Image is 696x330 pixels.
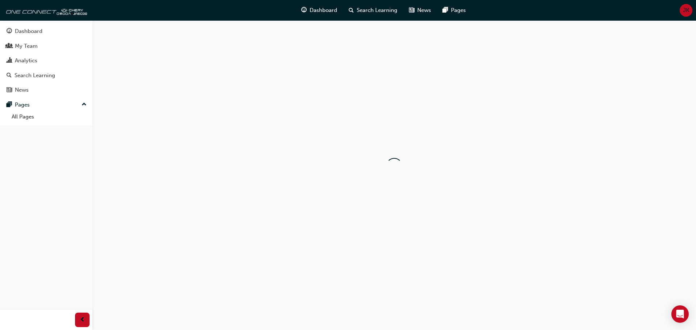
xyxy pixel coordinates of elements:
a: Search Learning [3,69,90,82]
div: News [15,86,29,94]
a: pages-iconPages [437,3,472,18]
button: Pages [3,98,90,112]
img: oneconnect [4,3,87,17]
a: Dashboard [3,25,90,38]
span: chart-icon [7,58,12,64]
button: JK [680,4,692,17]
div: Pages [15,101,30,109]
span: prev-icon [80,316,85,325]
span: search-icon [7,72,12,79]
span: search-icon [349,6,354,15]
span: Pages [451,6,466,14]
a: Analytics [3,54,90,67]
span: JK [683,6,689,14]
button: DashboardMy TeamAnalyticsSearch LearningNews [3,23,90,98]
span: Search Learning [357,6,397,14]
a: All Pages [9,111,90,122]
div: Open Intercom Messenger [671,305,689,323]
span: News [417,6,431,14]
div: Search Learning [14,71,55,80]
a: guage-iconDashboard [295,3,343,18]
a: My Team [3,39,90,53]
a: News [3,83,90,97]
div: Dashboard [15,27,42,35]
span: guage-icon [301,6,307,15]
span: people-icon [7,43,12,50]
span: up-icon [82,100,87,109]
span: news-icon [7,87,12,93]
a: search-iconSearch Learning [343,3,403,18]
div: My Team [15,42,38,50]
div: Analytics [15,57,37,65]
span: news-icon [409,6,414,15]
span: Dashboard [310,6,337,14]
span: pages-icon [443,6,448,15]
a: news-iconNews [403,3,437,18]
span: pages-icon [7,102,12,108]
span: guage-icon [7,28,12,35]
